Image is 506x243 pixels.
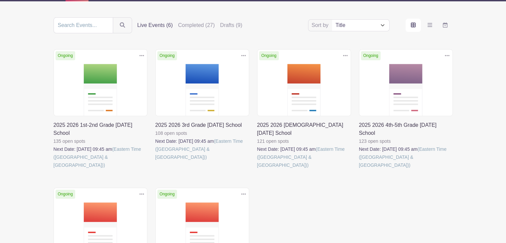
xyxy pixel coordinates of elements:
[312,21,331,29] label: Sort by
[54,17,113,33] input: Search Events...
[137,21,173,29] label: Live Events (6)
[178,21,215,29] label: Completed (27)
[137,21,243,29] div: filters
[406,19,453,32] div: order and view
[220,21,243,29] label: Drafts (9)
